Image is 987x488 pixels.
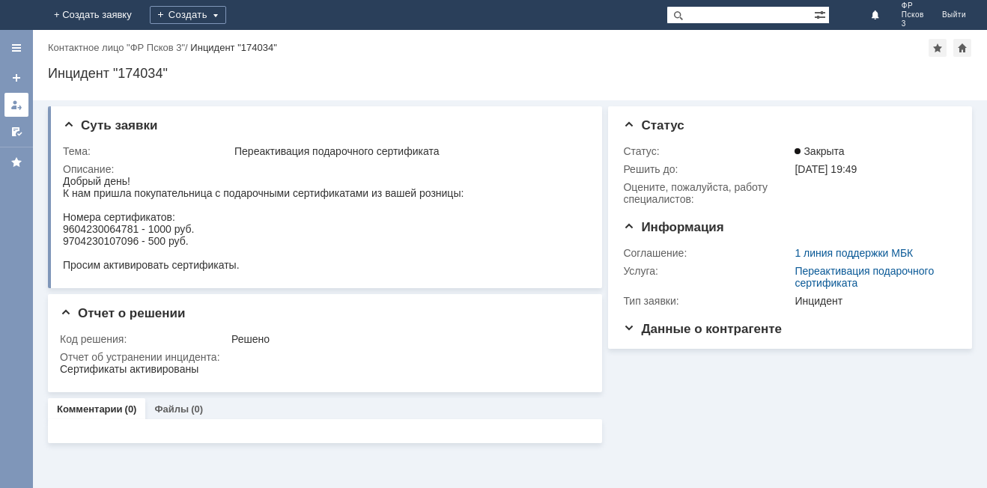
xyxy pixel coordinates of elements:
[929,39,947,57] div: Добавить в избранное
[623,145,792,157] div: Статус:
[795,247,913,259] a: 1 линия поддержки МБК
[795,295,950,307] div: Инцидент
[48,66,972,81] div: Инцидент "174034"
[48,42,185,53] a: Контактное лицо "ФР Псков 3"
[4,93,28,117] a: Мои заявки
[902,19,924,28] span: 3
[795,163,857,175] span: [DATE] 19:49
[795,265,934,289] a: Переактивация подарочного сертификата
[623,265,792,277] div: Услуга:
[4,120,28,144] a: Мои согласования
[60,306,185,320] span: Отчет о решении
[63,145,231,157] div: Тема:
[60,351,585,363] div: Отчет об устранении инцидента:
[814,7,829,21] span: Расширенный поиск
[48,42,190,53] div: /
[623,220,723,234] span: Информация
[902,1,924,10] span: ФР
[191,403,203,415] div: (0)
[190,42,276,53] div: Инцидент "174034"
[623,322,782,336] span: Данные о контрагенте
[623,163,792,175] div: Решить до:
[795,145,844,157] span: Закрыта
[63,118,157,132] span: Суть заявки
[623,118,684,132] span: Статус
[154,403,189,415] a: Файлы
[57,403,123,415] a: Комментарии
[125,403,137,415] div: (0)
[63,163,585,175] div: Описание:
[902,10,924,19] span: Псков
[623,247,792,259] div: Соглашение:
[150,6,226,24] div: Создать
[231,333,582,345] div: Решено
[953,39,971,57] div: Сделать домашней страницей
[4,66,28,90] a: Создать заявку
[234,145,582,157] div: Переактивация подарочного сертификата
[623,295,792,307] div: Тип заявки:
[60,333,228,345] div: Код решения:
[623,181,792,205] div: Oцените, пожалуйста, работу специалистов:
